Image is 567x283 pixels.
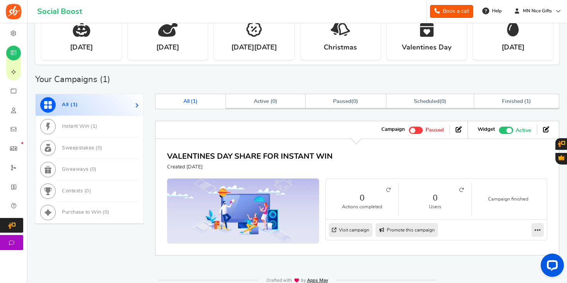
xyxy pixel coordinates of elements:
[333,192,391,204] a: 0
[62,167,97,172] span: Giveaways ( )
[406,192,464,204] a: 0
[73,102,76,107] span: 1
[526,99,529,104] span: 1
[490,8,502,14] span: Help
[479,5,506,17] a: Help
[516,126,531,135] span: Active
[430,5,473,18] a: Book a call
[535,250,567,283] iframe: LiveChat chat widget
[333,99,351,104] span: Paused
[324,43,357,53] strong: Christmas
[21,142,23,144] em: New
[70,43,93,53] strong: [DATE]
[62,189,91,194] span: Contests ( )
[254,99,278,104] span: Active ( )
[502,99,531,104] span: Finished ( )
[62,124,97,129] span: Instant Win ( )
[502,43,524,53] strong: [DATE]
[104,210,108,215] span: 0
[520,8,555,14] span: MN Nice Gifts
[37,7,82,16] h1: Social Boost
[266,278,329,283] img: img-footer.webp
[414,99,446,104] span: ( )
[62,102,78,107] span: All ( )
[425,128,444,133] span: Paused
[333,99,358,104] span: ( )
[402,43,451,53] strong: Valentines Day
[156,43,179,53] strong: [DATE]
[478,126,495,133] strong: Widget
[35,75,110,83] h2: Your Campaigns ( )
[376,223,438,237] a: Promote this campaign
[353,99,356,104] span: 0
[102,75,108,84] span: 1
[555,153,567,165] button: Gratisfaction
[92,167,95,172] span: 0
[62,210,109,215] span: Purchase to Win ( )
[441,99,444,104] span: 0
[86,189,89,194] span: 0
[381,126,405,133] strong: Campaign
[97,146,101,151] span: 0
[406,204,464,210] small: Users
[472,125,537,134] li: Widget activated
[231,43,277,53] strong: [DATE][DATE]
[480,196,537,202] small: Campaign finished
[414,99,439,104] span: Scheduled
[62,146,102,151] span: Sweepstakes ( )
[167,164,333,171] p: Created [DATE]
[333,204,391,210] small: Actions completed
[193,99,196,104] span: 1
[329,223,372,237] a: Visit campaign
[92,124,96,129] span: 1
[558,155,564,160] span: Gratisfaction
[272,99,275,104] span: 0
[6,4,21,19] img: Social Boost
[167,153,333,160] a: VALENTINES DAY SHARE FOR INSTANT WIN
[183,99,198,104] span: All ( )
